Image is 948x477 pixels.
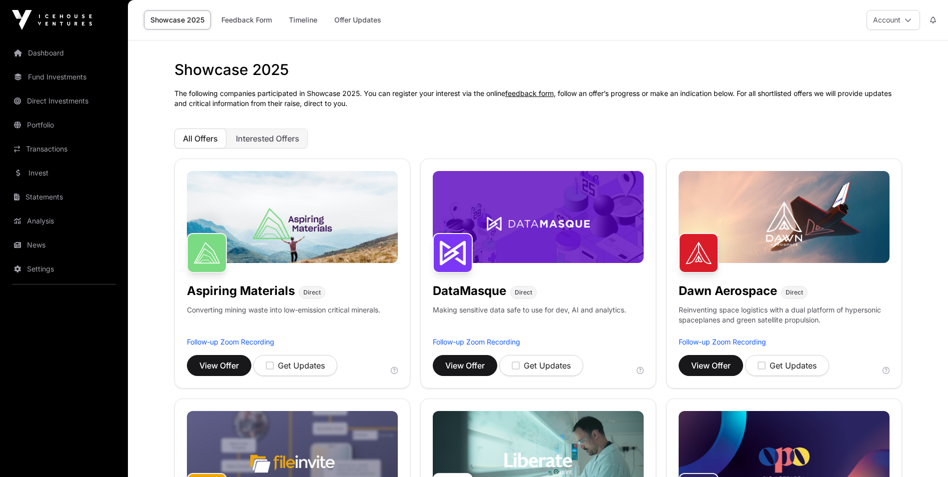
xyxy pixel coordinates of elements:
[679,171,890,263] img: Dawn-Banner.jpg
[12,10,92,30] img: Icehouse Ventures Logo
[187,355,251,376] button: View Offer
[174,60,902,78] h1: Showcase 2025
[144,10,211,29] a: Showcase 2025
[515,288,532,296] span: Direct
[8,114,120,136] a: Portfolio
[8,138,120,160] a: Transactions
[199,359,239,371] span: View Offer
[445,359,485,371] span: View Offer
[174,128,226,148] button: All Offers
[282,10,324,29] a: Timeline
[227,128,308,148] button: Interested Offers
[215,10,278,29] a: Feedback Form
[786,288,803,296] span: Direct
[679,355,743,376] button: View Offer
[183,133,218,143] span: All Offers
[303,288,321,296] span: Direct
[679,283,777,299] h1: Dawn Aerospace
[433,283,506,299] h1: DataMasque
[433,355,497,376] button: View Offer
[328,10,388,29] a: Offer Updates
[505,89,554,97] a: feedback form
[253,355,337,376] button: Get Updates
[8,162,120,184] a: Invest
[8,186,120,208] a: Statements
[433,305,626,337] p: Making sensitive data safe to use for dev, AI and analytics.
[758,359,817,371] div: Get Updates
[8,42,120,64] a: Dashboard
[187,233,227,273] img: Aspiring Materials
[187,305,380,337] p: Converting mining waste into low-emission critical minerals.
[187,171,398,263] img: Aspiring-Banner.jpg
[433,171,644,263] img: DataMasque-Banner.jpg
[266,359,325,371] div: Get Updates
[8,258,120,280] a: Settings
[187,283,295,299] h1: Aspiring Materials
[8,90,120,112] a: Direct Investments
[679,305,890,337] p: Reinventing space logistics with a dual platform of hypersonic spaceplanes and green satellite pr...
[236,133,299,143] span: Interested Offers
[433,233,473,273] img: DataMasque
[499,355,583,376] button: Get Updates
[898,429,948,477] iframe: Chat Widget
[512,359,571,371] div: Get Updates
[679,233,719,273] img: Dawn Aerospace
[691,359,731,371] span: View Offer
[174,88,902,108] p: The following companies participated in Showcase 2025. You can register your interest via the onl...
[679,337,766,346] a: Follow-up Zoom Recording
[433,337,520,346] a: Follow-up Zoom Recording
[8,234,120,256] a: News
[867,10,920,30] button: Account
[8,66,120,88] a: Fund Investments
[187,337,274,346] a: Follow-up Zoom Recording
[8,210,120,232] a: Analysis
[745,355,829,376] button: Get Updates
